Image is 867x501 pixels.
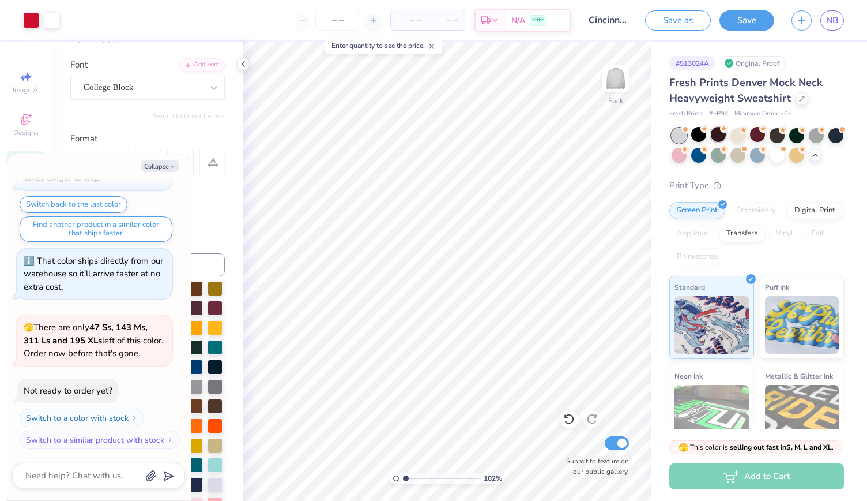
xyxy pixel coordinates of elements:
span: Standard [674,281,705,293]
span: Neon Ink [674,370,703,382]
span: Designs [13,128,39,137]
input: – – [315,10,360,31]
img: Switch to a color with stock [131,414,138,421]
button: Collapse [141,160,179,172]
div: Rhinestones [669,248,725,266]
button: Save [719,10,774,31]
div: Digital Print [787,202,843,219]
div: Embroidery [729,202,783,219]
span: This color is . [678,442,834,453]
img: Puff Ink [765,296,839,354]
span: Fresh Prints Denver Mock Neck Heavyweight Sweatshirt [669,76,823,105]
button: Switch to Greek Letters [153,111,225,121]
span: FREE [532,16,544,24]
span: Puff Ink [765,281,789,293]
img: Neon Ink [674,385,749,443]
img: Metallic & Glitter Ink [765,385,839,443]
button: Switch to a similar product with stock [20,431,180,449]
div: That color ships directly from our warehouse so it’ll arrive faster at no extra cost. [24,255,163,293]
div: # 513024A [669,56,715,70]
div: Print Type [669,179,844,192]
strong: selling out fast in S, M, L and XL [730,443,832,452]
button: Switch back to the last color [20,196,127,213]
span: 102 % [484,473,502,484]
img: Back [604,67,627,90]
div: Vinyl [768,225,801,242]
label: Submit to feature on our public gallery. [560,456,629,477]
span: – – [398,14,421,27]
span: NB [826,14,838,27]
div: Transfers [719,225,765,242]
span: Image AI [13,85,40,95]
span: 🫣 [24,322,33,333]
span: Fresh Prints [669,109,703,119]
button: Find another product in a similar color that ships faster [20,216,172,242]
span: Metallic & Glitter Ink [765,370,833,382]
img: Standard [674,296,749,354]
button: Save as [645,10,711,31]
span: # FP94 [709,109,729,119]
div: Enter quantity to see the price. [325,38,442,54]
div: Add Font [179,58,225,72]
a: NB [820,10,844,31]
span: There are only left of this color. Order now before that's gone. [24,321,163,359]
label: Font [70,58,88,72]
span: Minimum Order: 50 + [734,109,792,119]
strong: 47 Ss, 143 Ms, 311 Ls and 195 XLs [24,321,148,346]
div: Applique [669,225,715,242]
div: Format [70,132,226,145]
div: Screen Print [669,202,725,219]
input: Untitled Design [580,9,636,32]
span: – – [435,14,458,27]
span: 🫣 [678,442,688,453]
span: N/A [511,14,525,27]
button: Switch to a color with stock [20,409,144,427]
div: Back [608,96,623,106]
div: Original Proof [721,56,786,70]
div: Not ready to order yet? [24,385,112,397]
img: Switch to a similar product with stock [167,436,174,443]
div: Foil [804,225,831,242]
